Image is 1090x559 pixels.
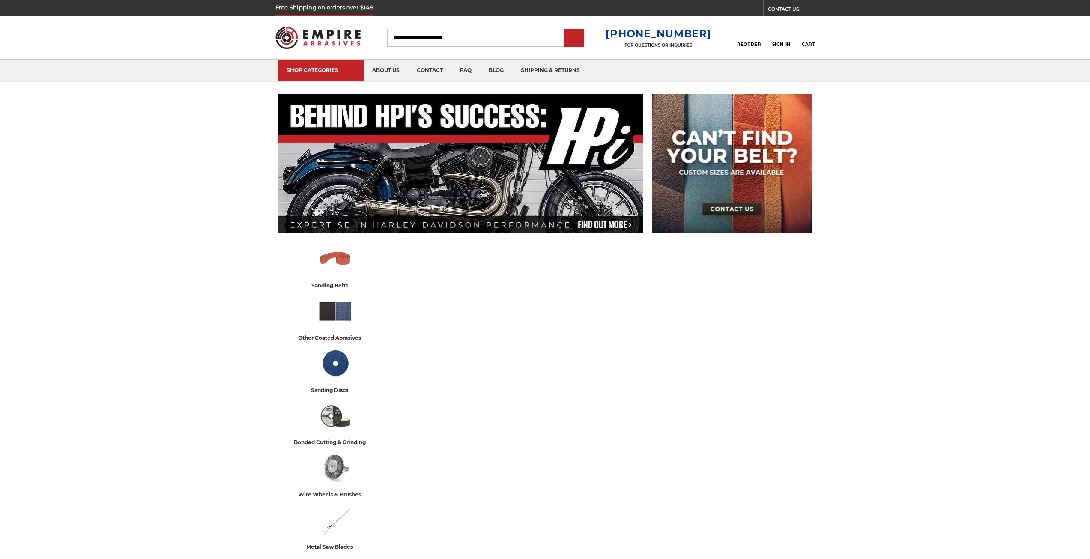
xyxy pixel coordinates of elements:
[278,60,364,81] a: SHOP CATEGORIES
[364,60,408,81] a: about us
[317,450,353,486] img: Wire Wheels & Brushes
[282,398,389,447] a: bonded cutting & grinding
[306,542,364,551] div: metal saw blades
[451,60,480,81] a: faq
[282,293,389,342] a: other coated abrasives
[287,67,355,73] div: SHOP CATEGORIES
[737,28,761,47] a: Reorder
[311,281,359,290] div: sanding belts
[606,27,711,40] a: [PHONE_NUMBER]
[294,438,377,447] div: bonded cutting & grinding
[298,333,372,342] div: other coated abrasives
[772,42,791,47] span: Sign In
[565,30,582,47] input: Submit
[282,241,389,290] a: sanding belts
[317,502,353,538] img: Metal Saw Blades
[282,450,389,499] a: wire wheels & brushes
[737,42,761,47] span: Reorder
[768,4,815,16] a: CONTACT US
[802,28,815,47] a: Cart
[408,60,451,81] a: contact
[282,346,389,395] a: sanding discs
[311,386,359,395] div: sanding discs
[278,94,643,233] img: Banner for an interview featuring Horsepower Inc who makes Harley performance upgrades featured o...
[275,21,361,54] img: Empire Abrasives
[282,502,389,551] a: metal saw blades
[606,42,711,48] p: FOR QUESTIONS OR INQUIRIES
[317,241,353,277] img: Sanding Belts
[652,94,812,233] img: promo banner for custom belts.
[317,293,353,329] img: Other Coated Abrasives
[317,346,353,381] img: Sanding Discs
[512,60,588,81] a: shipping & returns
[802,42,815,47] span: Cart
[317,398,353,433] img: Bonded Cutting & Grinding
[480,60,512,81] a: blog
[298,490,372,499] div: wire wheels & brushes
